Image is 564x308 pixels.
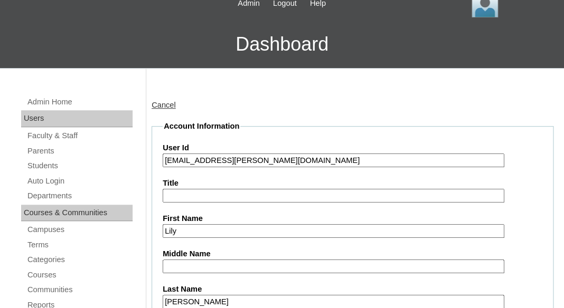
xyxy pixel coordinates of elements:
[26,253,133,266] a: Categories
[152,101,176,109] a: Cancel
[163,121,240,132] legend: Account Information
[26,129,133,142] a: Faculty & Staff
[26,268,133,282] a: Courses
[163,142,542,153] label: User Id
[26,189,133,203] a: Departments
[21,205,133,222] div: Courses & Communities
[163,248,542,259] label: Middle Name
[163,284,542,295] label: Last Name
[26,95,133,109] a: Admin Home
[26,159,133,172] a: Students
[26,145,133,158] a: Parents
[26,175,133,188] a: Auto Login
[163,213,542,224] label: First Name
[21,110,133,127] div: Users
[5,21,559,68] h3: Dashboard
[26,238,133,252] a: Terms
[26,223,133,236] a: Campuses
[26,283,133,296] a: Communities
[163,178,542,189] label: Title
